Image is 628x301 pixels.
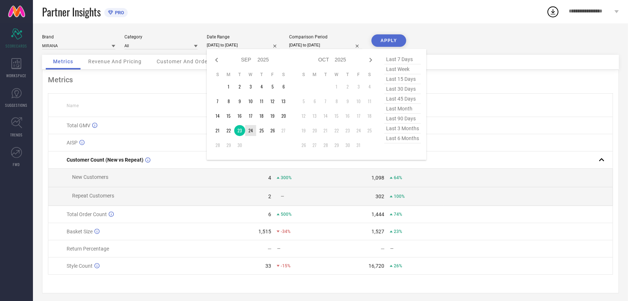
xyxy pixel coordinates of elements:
span: Style Count [67,263,93,269]
th: Saturday [278,72,289,78]
span: Customer Count (New vs Repeat) [67,157,143,163]
td: Mon Oct 20 2025 [309,125,320,136]
span: Partner Insights [42,4,101,19]
td: Sat Sep 06 2025 [278,81,289,92]
td: Sun Oct 05 2025 [298,96,309,107]
th: Monday [223,72,234,78]
span: Total Order Count [67,211,107,217]
td: Fri Oct 31 2025 [353,140,364,151]
span: last 45 days [384,94,421,104]
input: Select date range [207,41,280,49]
span: Customer And Orders [157,59,213,64]
td: Sun Oct 19 2025 [298,125,309,136]
div: — [381,246,385,252]
div: 1,527 [371,229,384,234]
td: Sat Sep 27 2025 [278,125,289,136]
span: 300% [281,175,292,180]
td: Fri Oct 03 2025 [353,81,364,92]
td: Wed Sep 03 2025 [245,81,256,92]
td: Tue Oct 21 2025 [320,125,331,136]
th: Saturday [364,72,375,78]
span: New Customers [72,174,108,180]
td: Sun Oct 26 2025 [298,140,309,151]
th: Friday [267,72,278,78]
td: Tue Sep 09 2025 [234,96,245,107]
div: Previous month [212,56,221,64]
span: SCORECARDS [6,43,27,49]
td: Tue Sep 30 2025 [234,140,245,151]
td: Mon Oct 27 2025 [309,140,320,151]
th: Wednesday [331,72,342,78]
td: Thu Oct 23 2025 [342,125,353,136]
td: Thu Sep 25 2025 [256,125,267,136]
th: Friday [353,72,364,78]
td: Sat Oct 11 2025 [364,96,375,107]
span: 100% [394,194,405,199]
input: Select comparison period [289,41,362,49]
span: last 30 days [384,84,421,94]
div: 33 [265,263,271,269]
div: Date Range [207,34,280,39]
th: Tuesday [320,72,331,78]
td: Sat Oct 18 2025 [364,110,375,121]
td: Tue Sep 23 2025 [234,125,245,136]
span: Total GMV [67,123,90,128]
span: last month [384,104,421,114]
div: Category [124,34,198,39]
span: 74% [394,212,402,217]
td: Fri Oct 24 2025 [353,125,364,136]
div: Brand [42,34,115,39]
td: Sun Sep 07 2025 [212,96,223,107]
span: 23% [394,229,402,234]
span: last 3 months [384,124,421,133]
th: Sunday [212,72,223,78]
span: Basket Size [67,229,93,234]
td: Sun Sep 21 2025 [212,125,223,136]
div: 6 [268,211,271,217]
span: Name [67,103,79,108]
span: last 15 days [384,74,421,84]
td: Thu Sep 18 2025 [256,110,267,121]
td: Fri Sep 26 2025 [267,125,278,136]
span: 500% [281,212,292,217]
td: Mon Sep 22 2025 [223,125,234,136]
span: — [281,194,284,199]
td: Tue Oct 07 2025 [320,96,331,107]
div: — [268,246,272,252]
span: Repeat Customers [72,193,114,199]
div: — [277,246,330,251]
td: Mon Sep 08 2025 [223,96,234,107]
div: — [390,246,443,251]
td: Mon Oct 06 2025 [309,96,320,107]
span: PRO [113,10,124,15]
span: last 90 days [384,114,421,124]
td: Wed Sep 10 2025 [245,96,256,107]
td: Thu Sep 04 2025 [256,81,267,92]
th: Thursday [256,72,267,78]
th: Wednesday [245,72,256,78]
td: Sun Sep 28 2025 [212,140,223,151]
td: Thu Oct 16 2025 [342,110,353,121]
div: Metrics [48,75,613,84]
td: Fri Sep 19 2025 [267,110,278,121]
span: TRENDS [10,132,23,138]
div: Comparison Period [289,34,362,39]
td: Sun Oct 12 2025 [298,110,309,121]
td: Wed Oct 08 2025 [331,96,342,107]
span: FWD [13,162,20,167]
span: last 6 months [384,133,421,143]
div: 1,098 [371,175,384,181]
td: Sat Sep 13 2025 [278,96,289,107]
td: Fri Sep 05 2025 [267,81,278,92]
div: 16,720 [369,263,384,269]
td: Sat Oct 04 2025 [364,81,375,92]
span: WORKSPACE [7,73,27,78]
span: 26% [394,263,402,268]
div: 2 [268,193,271,199]
td: Wed Oct 15 2025 [331,110,342,121]
td: Thu Oct 02 2025 [342,81,353,92]
td: Fri Oct 10 2025 [353,96,364,107]
td: Wed Sep 17 2025 [245,110,256,121]
td: Thu Oct 30 2025 [342,140,353,151]
th: Thursday [342,72,353,78]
